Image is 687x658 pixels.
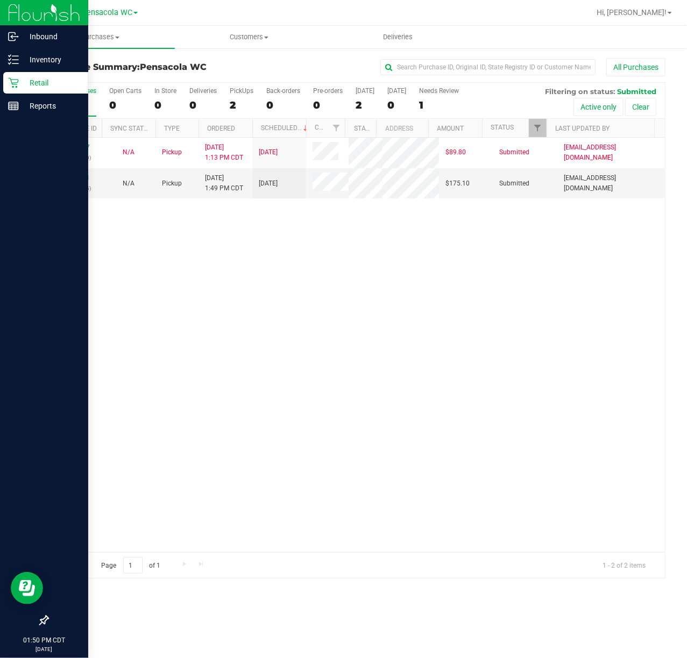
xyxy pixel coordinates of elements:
div: 0 [189,99,217,111]
div: [DATE] [387,87,406,95]
inline-svg: Retail [8,77,19,88]
span: [DATE] 1:13 PM CDT [205,142,243,163]
iframe: Resource center [11,572,43,604]
span: Not Applicable [123,148,134,156]
p: Inventory [19,53,83,66]
h3: Purchase Summary: [47,62,253,72]
div: [DATE] [356,87,374,95]
span: Pickup [162,178,182,189]
span: Submitted [499,178,529,189]
inline-svg: Inventory [8,54,19,65]
inline-svg: Inbound [8,31,19,42]
a: Status [491,124,514,131]
div: 2 [356,99,374,111]
a: Purchases [26,26,175,48]
input: 1 [123,557,143,574]
button: Clear [625,98,656,116]
div: Back-orders [266,87,300,95]
span: Submitted [617,87,656,96]
a: Ordered [207,125,235,132]
a: Deliveries [323,26,472,48]
p: [DATE] [5,645,83,653]
div: 0 [387,99,406,111]
button: N/A [123,178,134,189]
div: PickUps [230,87,253,95]
span: Pickup [162,147,182,158]
span: Pensacola WC [140,62,207,72]
span: Page of 1 [92,557,169,574]
span: Purchases [26,32,175,42]
span: Deliveries [369,32,427,42]
span: [EMAIL_ADDRESS][DOMAIN_NAME] [564,142,658,163]
button: Active only [573,98,624,116]
th: Address [376,119,428,138]
span: 1 - 2 of 2 items [594,557,654,573]
a: Type [164,125,180,132]
div: Open Carts [109,87,141,95]
a: Scheduled [261,124,310,132]
div: In Store [154,87,176,95]
div: Deliveries [189,87,217,95]
span: Not Applicable [123,180,134,187]
inline-svg: Reports [8,101,19,111]
p: Retail [19,76,83,89]
a: Filter [529,119,547,137]
span: Filtering on status: [545,87,615,96]
a: Filter [327,119,345,137]
a: State Registry ID [354,125,410,132]
p: Inbound [19,30,83,43]
a: Customer [315,124,348,131]
div: Needs Review [419,87,459,95]
div: 0 [109,99,141,111]
input: Search Purchase ID, Original ID, State Registry ID or Customer Name... [380,59,596,75]
button: All Purchases [606,58,665,76]
span: Pensacola WC [82,8,132,17]
button: N/A [123,147,134,158]
div: 1 [419,99,459,111]
div: 0 [313,99,343,111]
div: 2 [230,99,253,111]
p: Reports [19,99,83,112]
span: [EMAIL_ADDRESS][DOMAIN_NAME] [564,173,658,194]
span: [DATE] [259,178,278,189]
p: 01:50 PM CDT [5,635,83,645]
span: $89.80 [445,147,466,158]
a: Amount [437,125,464,132]
div: Pre-orders [313,87,343,95]
div: 0 [266,99,300,111]
span: Submitted [499,147,529,158]
span: [DATE] 1:49 PM CDT [205,173,243,194]
a: Customers [175,26,324,48]
span: [DATE] [259,147,278,158]
a: Sync Status [110,125,152,132]
span: Customers [175,32,323,42]
span: Hi, [PERSON_NAME]! [597,8,667,17]
a: Last Updated By [555,125,610,132]
div: 0 [154,99,176,111]
span: $175.10 [445,178,470,189]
